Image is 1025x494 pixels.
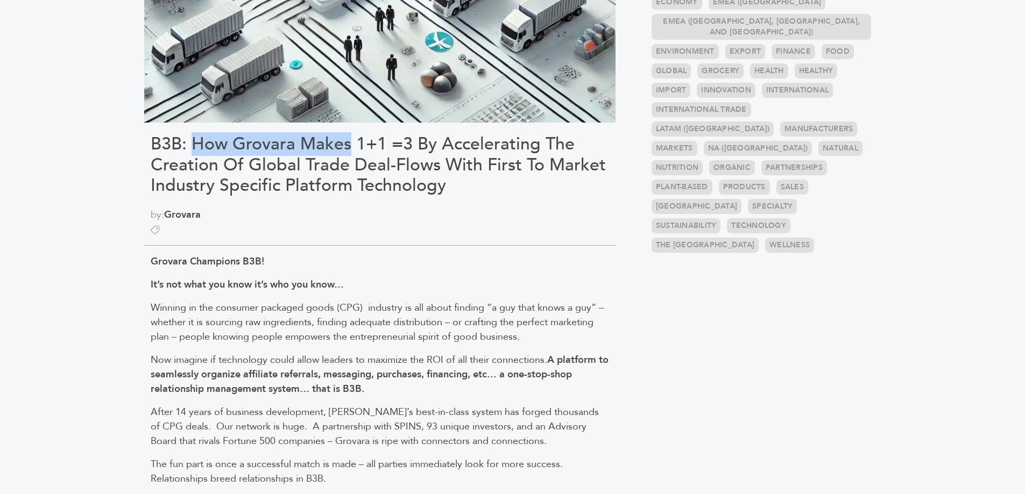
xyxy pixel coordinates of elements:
a: Organic [709,160,755,175]
span: After 14 years of business development, [PERSON_NAME]’s best-in-class system has forged thousands... [151,405,599,448]
span: Winning in the consumer packaged goods (CPG) industry is all about finding “a guy that knows a gu... [151,301,604,343]
a: Grocery [697,63,744,78]
a: Import [652,83,691,98]
a: Food [822,44,854,59]
a: Specialty [748,199,797,214]
a: Export [725,44,766,59]
a: Products [719,180,770,195]
a: International Trade [652,102,751,117]
a: EMEA ([GEOGRAPHIC_DATA], [GEOGRAPHIC_DATA], and [GEOGRAPHIC_DATA]) [652,14,872,40]
a: Health [750,63,788,78]
a: Technology [727,218,790,233]
a: [GEOGRAPHIC_DATA] [652,199,741,214]
span: The fun part is once a successful match is made – all parties immediately look for more success. ... [151,457,565,485]
span: Now imagine if technology could allow leaders to maximize the ROI of all their connections. [151,353,547,367]
a: Innovation [697,83,755,98]
a: International [762,83,833,98]
a: LATAM ([GEOGRAPHIC_DATA]) [652,121,774,137]
a: Manufacturers [780,121,857,137]
a: Sustainability [652,218,721,233]
a: Global [652,63,691,78]
b: A platform to seamlessly organize affiliate referrals, messaging, purchases, financing, etc… a on... [151,353,609,396]
span: by: [151,207,609,222]
h1: B3B: How Grovara Makes 1+1 =3 By Accelerating The Creation Of Global Trade Deal-Flows With First ... [151,134,609,196]
a: Healthy [795,63,838,78]
a: NA ([GEOGRAPHIC_DATA]) [704,141,812,156]
a: Plant-based [652,180,712,195]
a: Grovara [164,208,201,221]
a: Wellness [765,238,814,253]
a: Finance [772,44,815,59]
a: Sales [776,180,808,195]
b: It’s not what you know it’s who you know… [151,278,344,291]
a: Nutrition [652,160,703,175]
a: the [GEOGRAPHIC_DATA] [652,238,759,253]
a: Natural [818,141,863,156]
b: Grovara Champions B3B! [151,255,264,268]
a: Partnerships [761,160,827,175]
a: Environment [652,44,719,59]
a: Markets [652,141,697,156]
